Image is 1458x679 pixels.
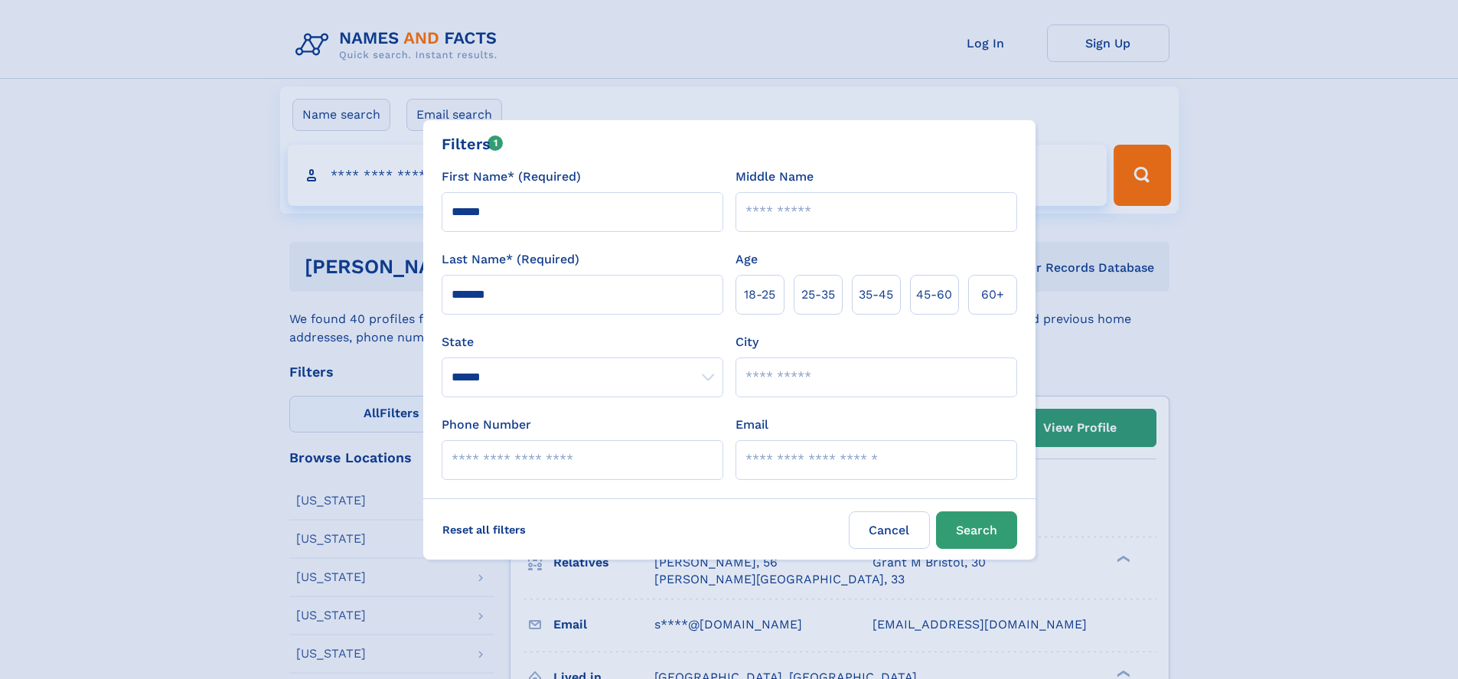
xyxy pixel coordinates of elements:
[936,511,1017,549] button: Search
[736,168,814,186] label: Middle Name
[442,168,581,186] label: First Name* (Required)
[736,250,758,269] label: Age
[859,286,893,304] span: 35‑45
[736,416,768,434] label: Email
[981,286,1004,304] span: 60+
[442,250,579,269] label: Last Name* (Required)
[916,286,952,304] span: 45‑60
[442,416,531,434] label: Phone Number
[442,132,504,155] div: Filters
[736,333,758,351] label: City
[801,286,835,304] span: 25‑35
[442,333,723,351] label: State
[849,511,930,549] label: Cancel
[432,511,536,548] label: Reset all filters
[744,286,775,304] span: 18‑25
